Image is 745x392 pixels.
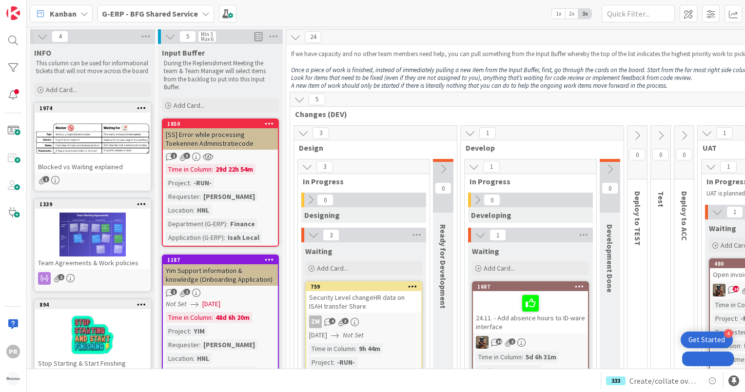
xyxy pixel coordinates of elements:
[224,232,225,243] span: :
[740,340,742,351] span: :
[163,128,278,150] div: [SS] Error while processing Toekennen Administratiecode
[470,176,584,186] span: In Progress
[737,313,738,324] span: :
[652,149,669,160] span: 0
[163,255,278,286] div: 1187Yim Support information & knowledge (Onboarding Application)
[602,5,675,22] input: Quick Filter...
[190,177,191,188] span: :
[201,339,257,350] div: [PERSON_NAME]
[201,37,214,41] div: Max 6
[311,283,421,290] div: 759
[35,160,150,173] div: Blocked vs Waiting explained
[716,127,733,139] span: 1
[435,182,451,194] span: 0
[166,218,226,229] div: Department (G-ERP)
[199,191,201,202] span: :
[166,299,187,308] i: Not Set
[309,94,325,105] span: 5
[483,161,500,173] span: 1
[35,200,150,209] div: 1339
[552,9,565,19] span: 1x
[473,336,588,349] div: VK
[202,299,220,309] span: [DATE]
[167,256,278,263] div: 1187
[193,205,195,216] span: :
[166,326,190,336] div: Project
[309,330,327,340] span: [DATE]
[179,31,196,42] span: 5
[306,282,421,291] div: 759
[171,153,177,159] span: 1
[343,331,364,339] i: Not Set
[306,291,421,313] div: Security Level changeHR data on ISAH transfer Share
[656,191,666,207] span: Test
[303,176,417,186] span: In Progress
[484,264,515,273] span: Add Card...
[317,264,348,273] span: Add Card...
[629,149,646,160] span: 0
[166,177,190,188] div: Project
[500,365,501,376] span: :
[166,164,212,175] div: Time in Column
[484,194,500,206] span: 0
[629,375,699,387] span: Create/collate overview of Facility applications
[473,291,588,333] div: 24.11. - Add absence hours to ID-ware interface
[35,357,150,370] div: Stop Starting & Start Finishing
[477,283,588,290] div: 1687
[306,315,421,328] div: ZM
[6,372,20,386] img: avatar
[58,274,64,280] span: 2
[35,104,150,173] div: 1974Blocked vs Waiting explained
[193,353,195,364] span: :
[291,81,667,90] em: A new item of work should only be started if there is literally nothing that you can do to help t...
[163,264,278,286] div: Yim Support information & knowledge (Onboarding Application)
[162,48,205,58] span: Input Buffer
[167,120,278,127] div: 1850
[43,176,49,182] span: 1
[291,74,692,82] em: Look for items that need to be fixed (even if they are not assigned to you), anything that’s wait...
[633,191,643,246] span: Deploy to TEST
[52,31,68,42] span: 4
[34,48,51,58] span: INFO
[317,194,333,206] span: 0
[201,32,213,37] div: Min 3
[578,9,591,19] span: 3x
[191,177,214,188] div: -RUN-
[166,353,193,364] div: Location
[713,313,737,324] div: Project
[213,312,252,323] div: 48d 6h 20m
[726,206,743,218] span: 1
[102,9,198,19] b: G-ERP - BFG Shared Service
[606,376,626,385] div: 333
[733,286,739,292] span: 16
[163,119,278,150] div: 1850[SS] Error while processing Toekennen Administratiecode
[212,312,213,323] span: :
[184,153,190,159] span: 3
[35,200,150,269] div: 1339Team Agreements & Work policies
[199,339,201,350] span: :
[166,339,199,350] div: Requester
[334,357,357,368] div: -RUN-
[476,336,489,349] img: VK
[309,315,322,328] div: ZM
[316,161,333,173] span: 3
[305,246,333,256] span: Waiting
[523,352,559,362] div: 5d 6h 31m
[676,149,692,160] span: 0
[171,289,177,295] span: 1
[174,101,205,110] span: Add Card...
[688,335,725,345] div: Get Started
[190,326,191,336] span: :
[473,282,588,333] div: 168724.11. - Add absence hours to ID-ware interface
[466,143,611,153] span: Develop
[501,365,541,376] div: G-ERP ISAH
[490,229,506,241] span: 1
[163,255,278,264] div: 1187
[476,352,522,362] div: Time in Column
[309,343,355,354] div: Time in Column
[304,210,340,220] span: Designing
[355,343,356,354] span: :
[323,229,339,241] span: 3
[309,357,333,368] div: Project
[35,104,150,113] div: 1974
